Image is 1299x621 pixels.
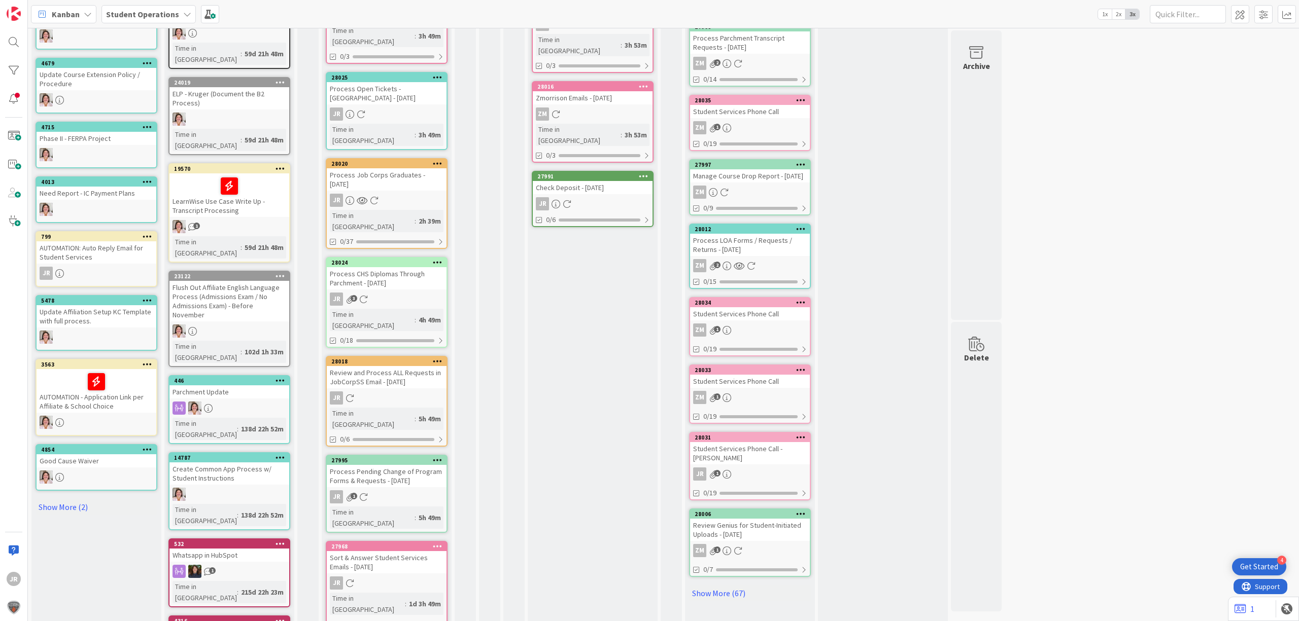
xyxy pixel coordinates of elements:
div: ZM [690,259,810,272]
img: EW [173,26,186,40]
div: Time in [GEOGRAPHIC_DATA] [536,124,621,146]
span: 0/19 [703,488,716,498]
a: 5478Update Affiliation Setup KC Template with full process.EW [36,295,157,351]
div: 28035Student Services Phone Call [690,96,810,118]
div: 3h 53m [622,40,649,51]
div: ZM [693,186,706,199]
span: : [237,509,238,521]
span: 0/6 [340,434,350,445]
div: 532Whatsapp in HubSpot [169,539,289,562]
div: Student Services Phone Call [690,105,810,118]
div: EW [37,203,156,216]
div: 28025 [331,74,447,81]
span: : [415,413,416,424]
div: JR [690,467,810,481]
div: Get Started [1240,562,1278,572]
img: EW [173,324,186,338]
div: Flush Out Affiliate English Language Process (Admissions Exam / No Admissions Exam) - Before Nove... [169,281,289,321]
div: 2h 39m [416,215,443,227]
div: Need Report - IC Payment Plans [37,187,156,200]
div: Process Job Corps Graduates - [DATE] [327,168,447,191]
div: ZM [690,121,810,134]
span: 0/37 [340,236,353,247]
div: 28024Process CHS Diplomas Through Parchment - [DATE] [327,258,447,289]
div: Time in [GEOGRAPHIC_DATA] [173,341,241,363]
div: 19570 [174,165,289,172]
span: 0/14 [703,74,716,85]
a: 27995Process Pending Change of Program Forms & Requests - [DATE]JRTime in [GEOGRAPHIC_DATA]:5h 49m [326,455,448,533]
div: Parchment Update [169,385,289,398]
div: HS [169,565,289,578]
span: 1 [714,393,721,400]
div: Time in [GEOGRAPHIC_DATA] [330,210,415,232]
img: EW [40,470,53,484]
span: 3 [351,295,357,302]
a: 27998Process Parchment Transcript Requests - [DATE]ZM0/14 [689,21,811,87]
div: 27997 [695,161,810,168]
a: 28033Student Services Phone CallZM0/19 [689,364,811,424]
div: Time in [GEOGRAPHIC_DATA] [173,581,237,603]
span: 0/9 [703,203,713,213]
a: 3563AUTOMATION - Application Link per Affiliate & School ChoiceEW [36,359,157,436]
img: EW [173,220,186,233]
div: 4679 [41,60,156,67]
div: 4854Good Cause Waiver [37,445,156,467]
div: ZM [536,107,549,121]
div: 799 [37,232,156,241]
div: Phase II - FERPA Project [37,132,156,145]
div: 28031 [690,433,810,442]
span: : [415,512,416,523]
div: 4013Need Report - IC Payment Plans [37,177,156,200]
span: : [621,40,622,51]
a: 28034Student Services Phone CallZM0/19 [689,297,811,356]
div: Review Genius for Student-Initiated Uploads - [DATE] [690,519,810,541]
div: Time in [GEOGRAPHIC_DATA] [330,506,415,529]
div: ZM [690,544,810,557]
span: 0/19 [703,411,716,422]
span: Support [21,2,46,14]
div: 28033 [695,367,810,374]
a: 28018Review and Process ALL Requests in JobCorpSS Email - [DATE]JRTime in [GEOGRAPHIC_DATA]:5h 49... [326,356,448,447]
div: Good Cause Waiver [37,454,156,467]
div: 14787Create Common App Process w/ Student Instructions [169,453,289,485]
div: 27991Check Deposit - [DATE] [533,172,653,194]
div: Review and Process ALL Requests in JobCorpSS Email - [DATE] [327,366,447,388]
div: 27968 [327,542,447,551]
span: 0/18 [340,335,353,346]
div: 3h 49m [416,30,443,42]
span: 3x [1125,9,1139,19]
img: EW [40,416,53,429]
div: 3563AUTOMATION - Application Link per Affiliate & School Choice [37,360,156,413]
a: 27991Check Deposit - [DATE]JR0/6 [532,171,654,227]
span: 2x [1112,9,1125,19]
div: ZM [690,57,810,70]
div: 23122 [174,273,289,280]
div: 28018Review and Process ALL Requests in JobCorpSS Email - [DATE] [327,357,447,388]
div: 28034 [690,298,810,307]
img: HS [188,565,201,578]
div: ZM [690,323,810,337]
img: EW [40,331,53,344]
div: 4679 [37,59,156,68]
div: 28033Student Services Phone Call [690,366,810,388]
a: 28020Process Job Corps Graduates - [DATE]JRTime in [GEOGRAPHIC_DATA]:2h 39m0/37 [326,158,448,249]
div: 28012 [695,226,810,233]
div: AUTOMATION: Auto Reply Email for Student Services [37,241,156,264]
div: 28012Process LOA Forms / Requests / Returns - [DATE] [690,225,810,256]
div: LearnWise Use Case Write Up - Transcript Processing [169,173,289,217]
div: 138d 22h 52m [238,509,286,521]
div: 28020 [327,159,447,168]
span: : [237,423,238,434]
div: Time in [GEOGRAPHIC_DATA] [330,408,415,430]
div: Process Pending Change of Program Forms & Requests - [DATE] [327,465,447,487]
div: 4854 [37,445,156,454]
div: 28016 [533,82,653,91]
span: 0/19 [703,138,716,149]
div: Process CHS Diplomas Through Parchment - [DATE] [327,267,447,289]
div: 4854 [41,446,156,453]
span: : [237,587,238,598]
img: EW [173,113,186,126]
span: : [405,598,406,609]
div: EW [37,148,156,161]
div: 28034 [695,299,810,306]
